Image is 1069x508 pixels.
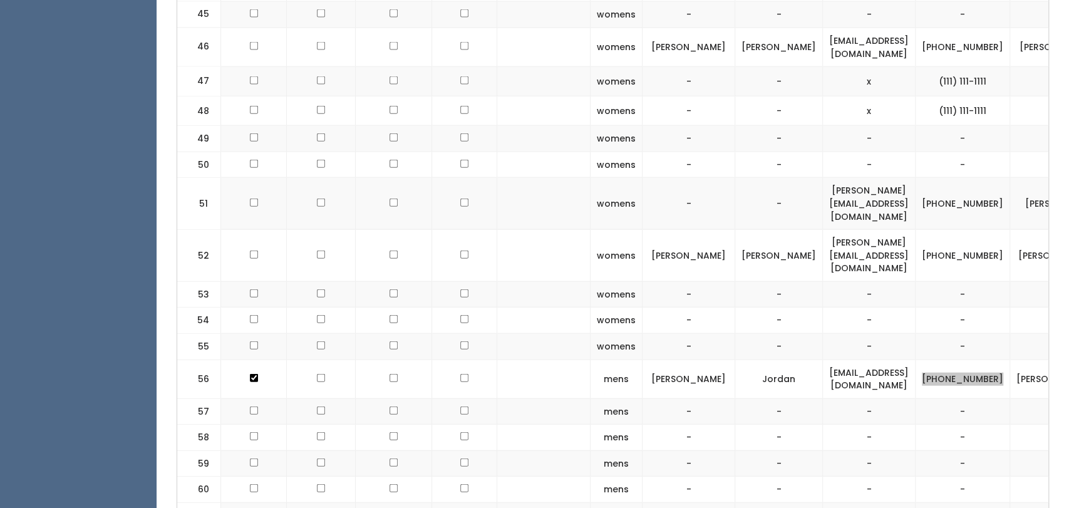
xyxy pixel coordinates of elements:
td: - [823,2,916,28]
td: - [916,2,1010,28]
td: mens [591,425,643,451]
td: 47 [177,67,221,96]
td: - [735,308,823,334]
td: womens [591,126,643,152]
td: - [735,96,823,126]
td: - [823,126,916,152]
td: - [916,450,1010,477]
td: womens [591,28,643,67]
td: womens [591,152,643,178]
td: - [643,477,735,503]
td: - [735,281,823,308]
td: - [643,2,735,28]
td: (111) 111-1111 [916,67,1010,96]
td: - [643,126,735,152]
td: womens [591,96,643,126]
td: mens [591,477,643,503]
td: 46 [177,28,221,67]
td: - [643,334,735,360]
td: [PHONE_NUMBER] [916,28,1010,67]
td: - [735,477,823,503]
td: - [823,425,916,451]
td: 50 [177,152,221,178]
td: 56 [177,360,221,398]
td: - [916,477,1010,503]
td: - [916,126,1010,152]
td: 53 [177,281,221,308]
td: [EMAIL_ADDRESS][DOMAIN_NAME] [823,360,916,398]
td: - [735,2,823,28]
td: 59 [177,450,221,477]
td: Jordan [735,360,823,398]
td: 58 [177,425,221,451]
td: - [643,398,735,425]
td: mens [591,360,643,398]
td: - [643,96,735,126]
td: - [735,398,823,425]
td: x [823,67,916,96]
td: - [916,152,1010,178]
td: 51 [177,178,221,230]
td: - [643,281,735,308]
td: - [735,334,823,360]
td: 48 [177,96,221,126]
td: womens [591,2,643,28]
td: - [643,152,735,178]
td: [PERSON_NAME] [643,230,735,282]
td: [PHONE_NUMBER] [916,178,1010,230]
td: - [643,425,735,451]
td: [EMAIL_ADDRESS][DOMAIN_NAME] [823,28,916,67]
td: - [916,308,1010,334]
td: - [823,281,916,308]
td: womens [591,178,643,230]
td: - [643,67,735,96]
td: [PERSON_NAME] [643,28,735,67]
td: [PERSON_NAME] [735,28,823,67]
td: 49 [177,126,221,152]
td: - [823,152,916,178]
td: - [916,334,1010,360]
td: (111) 111-1111 [916,96,1010,126]
td: - [823,334,916,360]
td: [PERSON_NAME][EMAIL_ADDRESS][DOMAIN_NAME] [823,230,916,282]
td: - [735,425,823,451]
td: 57 [177,398,221,425]
td: x [823,96,916,126]
td: 54 [177,308,221,334]
td: - [823,477,916,503]
td: - [735,450,823,477]
td: - [916,425,1010,451]
td: 45 [177,2,221,28]
td: mens [591,398,643,425]
td: - [823,398,916,425]
td: womens [591,334,643,360]
td: - [643,178,735,230]
td: - [735,152,823,178]
td: - [643,450,735,477]
td: [PHONE_NUMBER] [916,230,1010,282]
td: - [823,308,916,334]
td: - [643,308,735,334]
td: womens [591,67,643,96]
td: - [735,178,823,230]
td: womens [591,308,643,334]
td: [PERSON_NAME][EMAIL_ADDRESS][DOMAIN_NAME] [823,178,916,230]
td: - [735,126,823,152]
td: womens [591,230,643,282]
td: 60 [177,477,221,503]
td: - [735,67,823,96]
td: [PERSON_NAME] [735,230,823,282]
td: 52 [177,230,221,282]
td: 55 [177,334,221,360]
td: mens [591,450,643,477]
td: - [916,281,1010,308]
td: [PHONE_NUMBER] [916,360,1010,398]
td: [PERSON_NAME] [643,360,735,398]
td: - [916,398,1010,425]
td: - [823,450,916,477]
td: womens [591,281,643,308]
